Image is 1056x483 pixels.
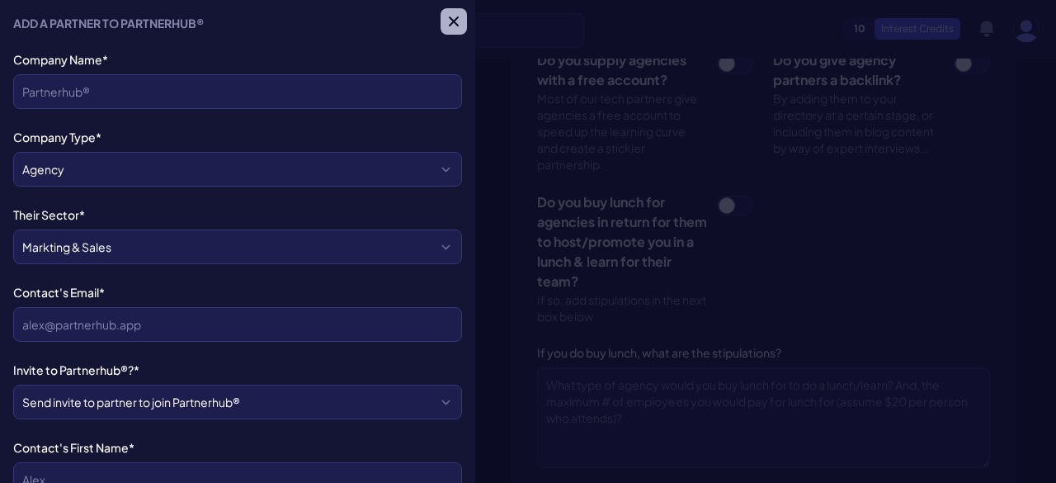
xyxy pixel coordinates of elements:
label: Invite to Partnerhub®?* [13,362,462,378]
label: Company Name* [13,51,462,68]
label: Contact's Email* [13,284,462,301]
input: Partnerhub® [13,74,462,109]
input: alex@partnerhub.app [13,307,462,342]
h5: Add a Partner to Partnerhub® [13,15,205,31]
label: Their Sector* [13,206,462,223]
label: Contact's First Name* [13,439,462,456]
label: Company Type* [13,129,462,145]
